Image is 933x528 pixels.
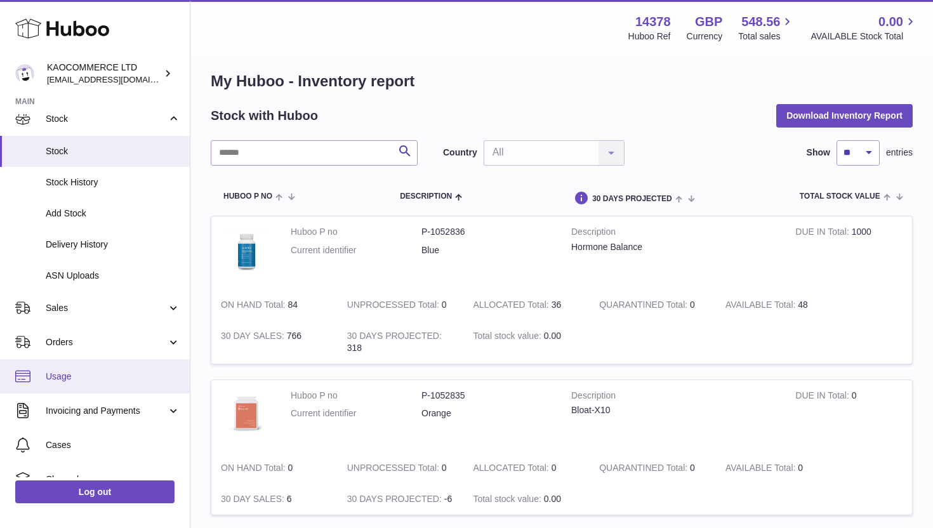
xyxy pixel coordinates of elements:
strong: 30 DAYS PROJECTED [347,331,442,344]
strong: AVAILABLE Total [725,300,798,313]
a: 0.00 AVAILABLE Stock Total [811,13,918,43]
span: 548.56 [741,13,780,30]
strong: UNPROCESSED Total [347,463,442,476]
td: 1000 [786,216,912,289]
img: product image [221,390,272,440]
a: Log out [15,480,175,503]
span: Sales [46,302,167,314]
strong: ON HAND Total [221,463,288,476]
strong: DUE IN Total [795,390,851,404]
strong: ON HAND Total [221,300,288,313]
strong: ALLOCATED Total [473,300,551,313]
dd: P-1052836 [421,226,552,238]
span: Description [400,192,452,201]
dt: Current identifier [291,407,421,419]
td: 318 [338,320,464,364]
div: Hormone Balance [571,241,776,253]
span: 0.00 [544,494,561,504]
span: Delivery History [46,239,180,251]
span: [EMAIL_ADDRESS][DOMAIN_NAME] [47,74,187,84]
span: Stock [46,145,180,157]
span: Stock History [46,176,180,188]
span: Add Stock [46,208,180,220]
td: 84 [211,289,338,320]
span: 0 [690,463,695,473]
strong: Total stock value [473,494,543,507]
span: 0 [690,300,695,310]
strong: Description [571,390,776,405]
dd: P-1052835 [421,390,552,402]
span: entries [886,147,913,159]
dt: Huboo P no [291,390,421,402]
span: Stock [46,113,167,125]
span: Invoicing and Payments [46,405,167,417]
strong: 14378 [635,13,671,30]
img: hello@lunera.co.uk [15,64,34,83]
strong: 30 DAYS PROJECTED [347,494,444,507]
div: Bloat-X10 [571,404,776,416]
span: Huboo P no [223,192,272,201]
td: 6 [211,484,338,515]
div: Currency [687,30,723,43]
dt: Current identifier [291,244,421,256]
td: 48 [716,289,842,320]
strong: QUARANTINED Total [599,300,690,313]
strong: Description [571,226,776,241]
a: 548.56 Total sales [738,13,795,43]
span: Total stock value [800,192,880,201]
td: 0 [338,289,464,320]
td: 0 [786,380,912,453]
span: Usage [46,371,180,383]
strong: UNPROCESSED Total [347,300,442,313]
strong: DUE IN Total [795,227,851,240]
strong: ALLOCATED Total [473,463,551,476]
td: -6 [338,484,464,515]
strong: GBP [695,13,722,30]
span: Orders [46,336,167,348]
span: Channels [46,473,180,485]
span: AVAILABLE Stock Total [811,30,918,43]
label: Show [807,147,830,159]
div: KAOCOMMERCE LTD [47,62,161,86]
img: product image [221,226,272,277]
h1: My Huboo - Inventory report [211,71,913,91]
h2: Stock with Huboo [211,107,318,124]
td: 0 [716,452,842,484]
label: Country [443,147,477,159]
td: 0 [463,452,590,484]
strong: 30 DAY SALES [221,494,287,507]
td: 36 [463,289,590,320]
span: 30 DAYS PROJECTED [592,195,672,203]
td: 0 [338,452,464,484]
button: Download Inventory Report [776,104,913,127]
dd: Blue [421,244,552,256]
td: 766 [211,320,338,364]
dt: Huboo P no [291,226,421,238]
strong: 30 DAY SALES [221,331,287,344]
span: Cases [46,439,180,451]
strong: QUARANTINED Total [599,463,690,476]
div: Huboo Ref [628,30,671,43]
strong: AVAILABLE Total [725,463,798,476]
td: 0 [211,452,338,484]
span: ASN Uploads [46,270,180,282]
span: 0.00 [544,331,561,341]
dd: Orange [421,407,552,419]
span: 0.00 [878,13,903,30]
span: Total sales [738,30,795,43]
strong: Total stock value [473,331,543,344]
